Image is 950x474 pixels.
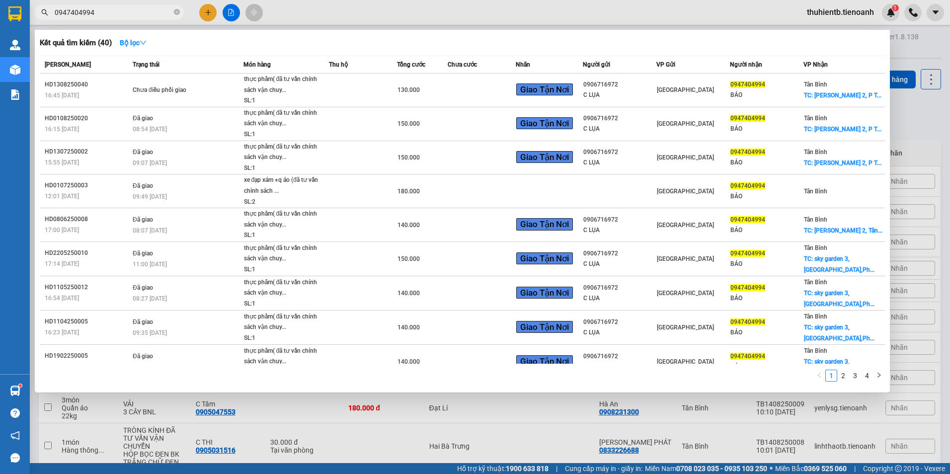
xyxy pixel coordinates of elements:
[657,324,714,331] span: [GEOGRAPHIC_DATA]
[583,225,656,236] div: C LỤA
[244,108,318,129] div: thực phẩm( đã tư vấn chính sách vận chuy...
[19,384,22,387] sup: 1
[133,193,167,200] span: 09:49 [DATE]
[45,147,130,157] div: HD1307250002
[10,408,20,418] span: question-circle
[45,92,79,99] span: 16:45 [DATE]
[730,318,765,325] span: 0947404994
[804,216,827,223] span: Tân Bình
[45,295,79,302] span: 16:54 [DATE]
[583,158,656,168] div: C LỤA
[397,290,420,297] span: 140.000
[730,216,765,223] span: 0947404994
[133,85,207,96] div: Chưa điều phối giao
[516,355,573,367] span: Giao Tận Nơi
[244,230,318,241] div: SL: 1
[10,65,20,75] img: warehouse-icon
[45,282,130,293] div: HD1105250012
[244,74,318,95] div: thực phẩm( đã tư vấn chính sách vận chuy...
[516,151,573,163] span: Giao Tận Nơi
[397,222,420,229] span: 140.000
[730,191,803,202] div: BẢO
[583,113,656,124] div: 0906716972
[244,312,318,333] div: thực phẩm( đã tư vấn chính sách vận chuy...
[657,222,714,229] span: [GEOGRAPHIC_DATA]
[813,370,825,382] button: left
[133,353,153,360] span: Đã giao
[816,372,822,378] span: left
[804,81,827,88] span: Tân Bình
[516,321,573,333] span: Giao Tận Nơi
[876,372,882,378] span: right
[133,227,167,234] span: 08:07 [DATE]
[133,329,167,336] span: 09:35 [DATE]
[45,126,79,133] span: 16:15 [DATE]
[133,216,153,223] span: Đã giao
[730,327,803,338] div: BẢO
[730,353,765,360] span: 0947404994
[10,89,20,100] img: solution-icon
[862,370,872,381] a: 4
[804,115,827,122] span: Tân Bình
[804,290,874,308] span: TC: sky garden 3, [GEOGRAPHIC_DATA],Ph...
[657,120,714,127] span: [GEOGRAPHIC_DATA]
[45,214,130,225] div: HD0806250008
[448,61,477,68] span: Chưa cước
[804,244,827,251] span: Tân Bình
[583,259,656,269] div: C LỤA
[45,260,79,267] span: 17:14 [DATE]
[730,250,765,257] span: 0947404994
[45,316,130,327] div: HD1104250005
[838,370,849,381] a: 2
[657,290,714,297] span: [GEOGRAPHIC_DATA]
[244,209,318,230] div: thực phẩm( đã tư vấn chính sách vận chuy...
[329,61,348,68] span: Thu hộ
[583,351,656,362] div: 0906716972
[583,317,656,327] div: 0906716972
[850,370,861,381] a: 3
[133,182,153,189] span: Đã giao
[804,159,881,166] span: TC: [PERSON_NAME] 2, P T...
[804,92,881,99] span: TC: [PERSON_NAME] 2, P T...
[583,293,656,304] div: C LỤA
[804,324,874,342] span: TC: sky garden 3, [GEOGRAPHIC_DATA],Ph...
[244,333,318,344] div: SL: 1
[861,370,873,382] li: 4
[804,227,882,234] span: TC: [PERSON_NAME] 2, Tân...
[583,327,656,338] div: C LỤA
[825,370,837,382] li: 1
[397,255,420,262] span: 150.000
[583,215,656,225] div: 0906716972
[849,370,861,382] li: 3
[397,188,420,195] span: 180.000
[112,35,155,51] button: Bộ lọcdown
[45,351,130,361] div: HD1902250005
[133,284,153,291] span: Đã giao
[10,453,20,463] span: message
[730,124,803,134] div: BẢO
[583,362,656,372] div: C LỤA
[730,225,803,236] div: BẢO
[45,113,130,124] div: HD0108250020
[730,90,803,100] div: BẢO
[730,182,765,189] span: 0947404994
[730,284,765,291] span: 0947404994
[804,149,827,156] span: Tân Bình
[133,61,159,68] span: Trạng thái
[657,154,714,161] span: [GEOGRAPHIC_DATA]
[397,120,420,127] span: 150.000
[730,362,803,372] div: BẢO
[813,370,825,382] li: Previous Page
[873,370,885,382] li: Next Page
[730,81,765,88] span: 0947404994
[657,188,714,195] span: [GEOGRAPHIC_DATA]
[873,370,885,382] button: right
[583,147,656,158] div: 0906716972
[397,86,420,93] span: 130.000
[45,248,130,258] div: HD2205250010
[243,61,271,68] span: Món hàng
[10,431,20,440] span: notification
[657,358,714,365] span: [GEOGRAPHIC_DATA]
[583,79,656,90] div: 0906716972
[244,264,318,275] div: SL: 1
